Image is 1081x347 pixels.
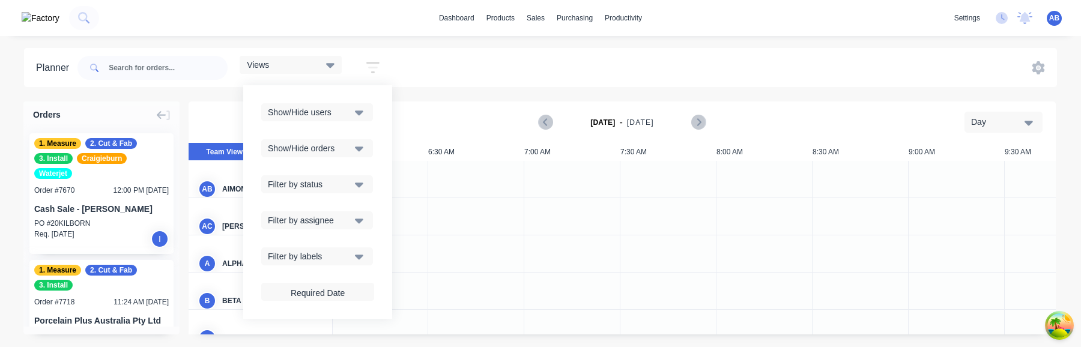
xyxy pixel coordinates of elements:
div: Alpha - Waterjet [222,258,322,269]
div: 8:00 AM [716,143,813,161]
a: dashboard [433,9,480,27]
div: 7:30 AM [620,143,716,161]
div: 6:30 AM [428,143,524,161]
div: C [198,329,216,347]
div: Filter by status [268,178,351,191]
div: 7:00 AM [524,143,620,161]
div: AC [198,217,216,235]
input: Required Date [262,282,374,305]
span: Craigieburn [77,153,127,164]
span: 1. Measure [34,138,81,149]
div: A [198,255,216,273]
div: products [480,9,521,27]
div: sales [521,9,551,27]
input: Search for orders... [109,56,228,80]
div: Show/Hide orders [268,142,351,155]
div: Client Pick Up [222,333,322,343]
button: Filter by labels [261,247,373,265]
div: 11:24 AM [DATE] [114,297,169,307]
div: 8:30 AM [813,143,909,161]
div: 12:00 PM [DATE] [114,185,169,196]
span: 3. Install [34,280,73,291]
div: B [198,292,216,310]
img: Factory [22,12,59,25]
div: purchasing [551,9,599,27]
button: Next page [691,115,705,130]
div: Planner [36,61,75,75]
div: Cash Sale - [PERSON_NAME] [34,203,169,216]
span: 2. Cut & Fab [85,265,137,276]
div: [PERSON_NAME] [222,221,322,232]
div: Order # 7718 [34,297,74,307]
button: Filter by assignee [261,211,373,229]
button: Show/Hide orders [261,139,373,157]
button: Previous page [539,115,553,130]
div: Filter by labels [268,250,351,263]
span: Views [247,59,269,71]
button: Day [964,112,1043,133]
span: - [619,115,622,130]
span: AB [1049,13,1059,23]
div: Filter by assignee [268,214,351,227]
strong: [DATE] [590,117,615,128]
span: 1. Measure [34,265,81,276]
button: Filter by status [261,175,373,193]
span: Req. [DATE] [34,229,74,240]
button: Show/Hide users [261,103,373,121]
span: Orders [33,109,61,121]
span: [DATE] [627,117,654,128]
button: Team View [189,143,261,161]
span: 3. Install [34,153,73,164]
div: Beta - Waterjet [222,295,322,306]
button: Open Tanstack query devtools [1047,313,1071,337]
span: 2. Cut & Fab [85,138,137,149]
div: Day [971,116,1026,128]
div: PO #20KILBORN [34,218,90,229]
div: 9:00 AM [909,143,1005,161]
div: Order # 7670 [34,185,74,196]
div: Show/Hide users [268,106,351,119]
span: Waterjet [34,168,72,179]
div: AB [198,180,216,198]
div: Porcelain Plus Australia Pty Ltd [34,315,169,327]
div: Aimon Bio (You) [222,184,322,195]
div: I [151,230,169,248]
div: settings [948,9,986,27]
div: productivity [599,9,648,27]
